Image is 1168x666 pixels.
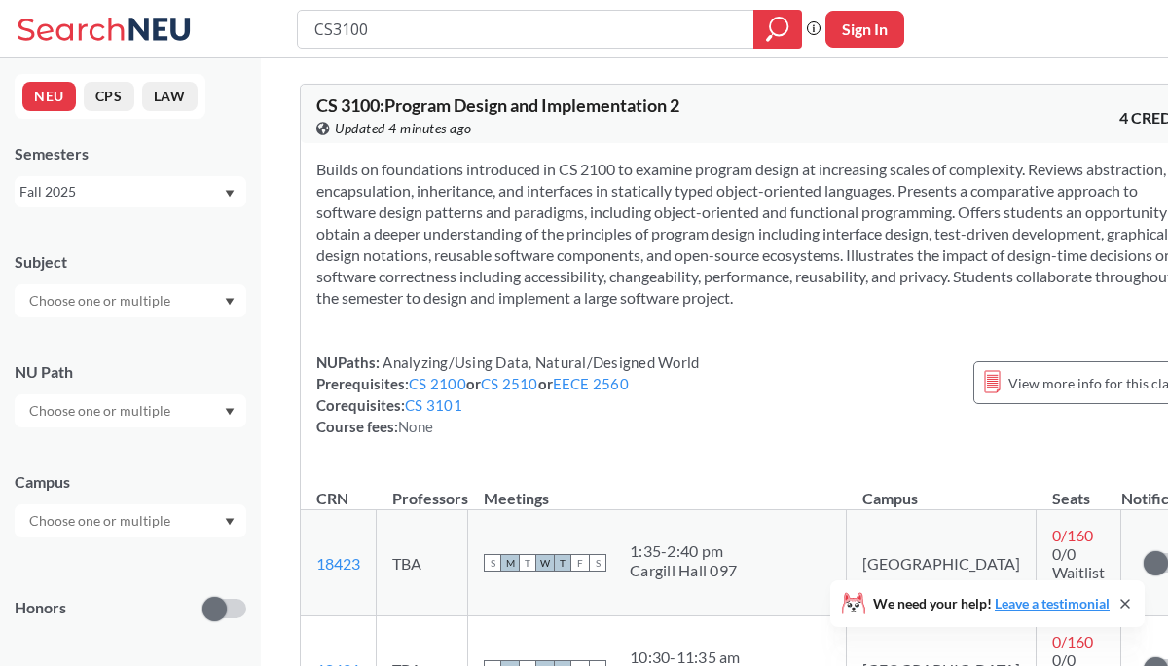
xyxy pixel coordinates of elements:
[1052,544,1105,600] span: 0/0 Waitlist Seats
[316,94,679,116] span: CS 3100 : Program Design and Implementation 2
[589,554,606,572] span: S
[15,597,66,619] p: Honors
[15,143,246,165] div: Semesters
[380,353,699,371] span: Analyzing/Using Data, Natural/Designed World
[753,10,802,49] div: magnifying glass
[15,471,246,493] div: Campus
[825,11,904,48] button: Sign In
[571,554,589,572] span: F
[316,351,699,437] div: NUPaths: Prerequisites: or or Corequisites: Course fees:
[225,190,235,198] svg: Dropdown arrow
[316,554,360,573] a: 18423
[312,13,740,46] input: Class, professor, course number, "phrase"
[225,298,235,306] svg: Dropdown arrow
[847,468,1037,510] th: Campus
[468,468,847,510] th: Meetings
[553,375,629,392] a: EECE 2560
[316,488,348,509] div: CRN
[484,554,501,572] span: S
[225,518,235,526] svg: Dropdown arrow
[847,510,1037,616] td: [GEOGRAPHIC_DATA]
[1037,468,1121,510] th: Seats
[377,510,468,616] td: TBA
[1052,526,1093,544] span: 0 / 160
[225,408,235,416] svg: Dropdown arrow
[398,418,433,435] span: None
[405,396,462,414] a: CS 3101
[501,554,519,572] span: M
[142,82,198,111] button: LAW
[19,289,183,313] input: Choose one or multiple
[19,509,183,533] input: Choose one or multiple
[15,361,246,383] div: NU Path
[15,284,246,317] div: Dropdown arrow
[766,16,789,43] svg: magnifying glass
[335,118,472,139] span: Updated 4 minutes ago
[84,82,134,111] button: CPS
[1052,632,1093,650] span: 0 / 160
[15,251,246,273] div: Subject
[481,375,538,392] a: CS 2510
[409,375,466,392] a: CS 2100
[554,554,571,572] span: T
[15,176,246,207] div: Fall 2025Dropdown arrow
[15,394,246,427] div: Dropdown arrow
[15,504,246,537] div: Dropdown arrow
[630,541,737,561] div: 1:35 - 2:40 pm
[519,554,536,572] span: T
[22,82,76,111] button: NEU
[630,561,737,580] div: Cargill Hall 097
[536,554,554,572] span: W
[377,468,468,510] th: Professors
[995,595,1110,611] a: Leave a testimonial
[873,597,1110,610] span: We need your help!
[19,399,183,423] input: Choose one or multiple
[19,181,223,203] div: Fall 2025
